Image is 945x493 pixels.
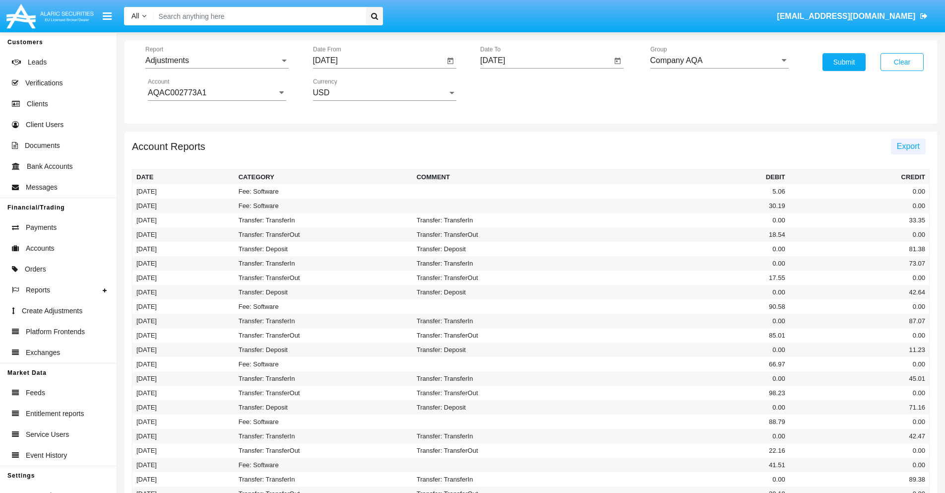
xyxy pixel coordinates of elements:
[26,450,67,461] span: Event History
[789,328,930,343] td: 0.00
[132,314,235,328] td: [DATE]
[591,170,789,185] th: Debit
[789,285,930,299] td: 42.64
[591,343,789,357] td: 0.00
[591,314,789,328] td: 0.00
[881,53,924,71] button: Clear
[591,429,789,443] td: 0.00
[413,443,591,458] td: Transfer: TransferOut
[235,386,413,400] td: Transfer: TransferOut
[132,400,235,415] td: [DATE]
[26,327,85,337] span: Platform Frontends
[235,429,413,443] td: Transfer: TransferIn
[132,199,235,213] td: [DATE]
[132,285,235,299] td: [DATE]
[132,242,235,256] td: [DATE]
[789,213,930,227] td: 33.35
[591,184,789,199] td: 5.06
[591,328,789,343] td: 85.01
[591,458,789,472] td: 41.51
[132,429,235,443] td: [DATE]
[777,12,915,20] span: [EMAIL_ADDRESS][DOMAIN_NAME]
[413,386,591,400] td: Transfer: TransferOut
[235,371,413,386] td: Transfer: TransferIn
[145,56,189,65] span: Adjustments
[26,388,45,398] span: Feeds
[235,343,413,357] td: Transfer: Deposit
[413,271,591,285] td: Transfer: TransferOut
[235,400,413,415] td: Transfer: Deposit
[772,2,933,30] a: [EMAIL_ADDRESS][DOMAIN_NAME]
[444,55,456,67] button: Open calendar
[26,182,58,193] span: Messages
[132,213,235,227] td: [DATE]
[789,443,930,458] td: 0.00
[235,271,413,285] td: Transfer: TransferOut
[789,184,930,199] td: 0.00
[132,386,235,400] td: [DATE]
[132,328,235,343] td: [DATE]
[413,170,591,185] th: Comment
[591,472,789,487] td: 0.00
[413,314,591,328] td: Transfer: TransferIn
[132,357,235,371] td: [DATE]
[413,472,591,487] td: Transfer: TransferIn
[789,256,930,271] td: 73.07
[132,256,235,271] td: [DATE]
[132,415,235,429] td: [DATE]
[25,78,63,88] span: Verifications
[591,285,789,299] td: 0.00
[822,53,866,71] button: Submit
[789,415,930,429] td: 0.00
[235,415,413,429] td: Fee: Software
[591,199,789,213] td: 30.19
[591,256,789,271] td: 0.00
[235,299,413,314] td: Fee: Software
[27,161,73,172] span: Bank Accounts
[789,386,930,400] td: 0.00
[235,213,413,227] td: Transfer: TransferIn
[235,443,413,458] td: Transfer: TransferOut
[132,271,235,285] td: [DATE]
[26,222,57,233] span: Payments
[591,400,789,415] td: 0.00
[612,55,624,67] button: Open calendar
[789,357,930,371] td: 0.00
[235,328,413,343] td: Transfer: TransferOut
[313,88,330,97] span: USD
[789,472,930,487] td: 89.38
[897,142,920,150] span: Export
[26,409,84,419] span: Entitlement reports
[235,256,413,271] td: Transfer: TransferIn
[235,184,413,199] td: Fee: Software
[132,343,235,357] td: [DATE]
[789,314,930,328] td: 87.07
[413,227,591,242] td: Transfer: TransferOut
[789,227,930,242] td: 0.00
[235,314,413,328] td: Transfer: TransferIn
[25,264,46,275] span: Orders
[26,348,60,358] span: Exchanges
[26,120,63,130] span: Client Users
[789,458,930,472] td: 0.00
[413,343,591,357] td: Transfer: Deposit
[591,357,789,371] td: 66.97
[235,472,413,487] td: Transfer: TransferIn
[235,458,413,472] td: Fee: Software
[891,139,926,154] button: Export
[591,371,789,386] td: 0.00
[591,271,789,285] td: 17.55
[132,458,235,472] td: [DATE]
[235,285,413,299] td: Transfer: Deposit
[789,170,930,185] th: Credit
[413,242,591,256] td: Transfer: Deposit
[591,415,789,429] td: 88.79
[413,285,591,299] td: Transfer: Deposit
[789,199,930,213] td: 0.00
[789,299,930,314] td: 0.00
[413,256,591,271] td: Transfer: TransferIn
[132,184,235,199] td: [DATE]
[789,242,930,256] td: 81.38
[789,271,930,285] td: 0.00
[26,429,69,440] span: Service Users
